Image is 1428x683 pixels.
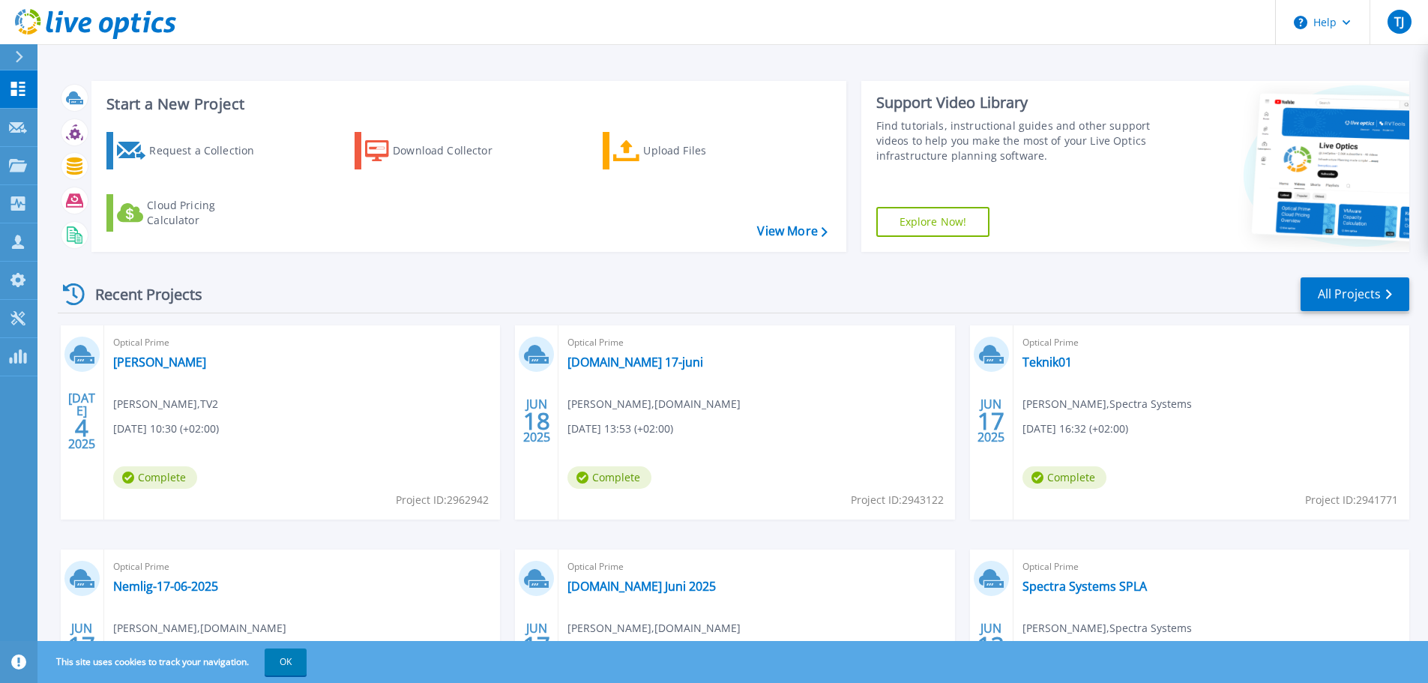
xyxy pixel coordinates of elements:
[851,492,944,508] span: Project ID: 2943122
[523,639,550,652] span: 17
[75,421,88,434] span: 4
[393,136,513,166] div: Download Collector
[603,132,770,169] a: Upload Files
[522,394,551,448] div: JUN 2025
[1022,466,1106,489] span: Complete
[567,579,716,594] a: [DOMAIN_NAME] Juni 2025
[522,618,551,673] div: JUN 2025
[567,466,651,489] span: Complete
[68,639,95,652] span: 17
[67,618,96,673] div: JUN 2025
[1022,559,1400,575] span: Optical Prime
[106,132,274,169] a: Request a Collection
[876,207,990,237] a: Explore Now!
[567,620,741,637] span: [PERSON_NAME] , [DOMAIN_NAME]
[1022,421,1128,437] span: [DATE] 16:32 (+02:00)
[1022,355,1072,370] a: Teknik01
[1394,16,1404,28] span: TJ
[1301,277,1409,311] a: All Projects
[58,276,223,313] div: Recent Projects
[523,415,550,427] span: 18
[113,421,219,437] span: [DATE] 10:30 (+02:00)
[106,96,827,112] h3: Start a New Project
[1022,396,1192,412] span: [PERSON_NAME] , Spectra Systems
[567,334,945,351] span: Optical Prime
[643,136,763,166] div: Upload Files
[113,334,491,351] span: Optical Prime
[106,194,274,232] a: Cloud Pricing Calculator
[265,649,307,676] button: OK
[67,394,96,448] div: [DATE] 2025
[567,396,741,412] span: [PERSON_NAME] , [DOMAIN_NAME]
[41,649,307,676] span: This site uses cookies to track your navigation.
[977,394,1005,448] div: JUN 2025
[113,355,206,370] a: [PERSON_NAME]
[113,579,218,594] a: Nemlig-17-06-2025
[567,559,945,575] span: Optical Prime
[1022,579,1147,594] a: Spectra Systems SPLA
[1305,492,1398,508] span: Project ID: 2941771
[876,93,1156,112] div: Support Video Library
[113,396,218,412] span: [PERSON_NAME] , TV2
[567,421,673,437] span: [DATE] 13:53 (+02:00)
[1022,334,1400,351] span: Optical Prime
[977,415,1004,427] span: 17
[567,355,703,370] a: [DOMAIN_NAME] 17-juni
[355,132,522,169] a: Download Collector
[977,639,1004,652] span: 13
[757,224,827,238] a: View More
[977,618,1005,673] div: JUN 2025
[876,118,1156,163] div: Find tutorials, instructional guides and other support videos to help you make the most of your L...
[113,559,491,575] span: Optical Prime
[147,198,267,228] div: Cloud Pricing Calculator
[113,620,286,637] span: [PERSON_NAME] , [DOMAIN_NAME]
[396,492,489,508] span: Project ID: 2962942
[1022,620,1192,637] span: [PERSON_NAME] , Spectra Systems
[113,466,197,489] span: Complete
[149,136,269,166] div: Request a Collection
